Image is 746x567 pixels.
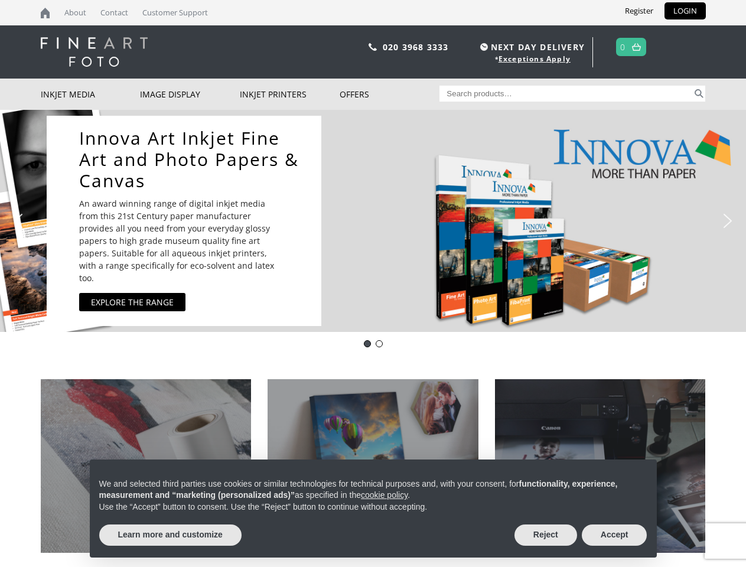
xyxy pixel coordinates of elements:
strong: functionality, experience, measurement and “marketing (personalized ads)” [99,479,618,500]
img: previous arrow [9,211,28,230]
a: 0 [620,38,626,56]
a: Innova Art Inkjet Fine Art and Photo Papers & Canvas [79,128,301,191]
h2: INKJET MEDIA [41,460,252,472]
div: Innova Art Inkjet Fine Art and Photo Papers & CanvasAn award winning range of digital inkjet medi... [47,116,321,326]
div: pinch book [376,340,383,347]
button: Reject [514,524,577,546]
button: Learn more and customize [99,524,242,546]
a: Exceptions Apply [499,54,571,64]
button: Accept [582,524,647,546]
img: basket.svg [632,43,641,51]
a: 020 3968 3333 [383,41,449,53]
a: LOGIN [664,2,706,19]
img: logo-white.svg [41,37,148,67]
a: cookie policy [361,490,408,500]
img: time.svg [480,43,488,51]
p: Use the “Accept” button to consent. Use the “Reject” button to continue without accepting. [99,501,647,513]
div: EXPLORE THE RANGE [91,296,174,308]
div: Notice [80,450,666,567]
input: Search products… [439,86,692,102]
img: next arrow [718,211,737,230]
div: Innova-general [364,340,371,347]
a: Register [616,2,662,19]
p: An award winning range of digital inkjet media from this 21st Century paper manufacturer provides... [79,197,286,284]
a: Inkjet Printers [240,79,340,110]
a: Inkjet Media [41,79,141,110]
span: NEXT DAY DELIVERY [477,40,585,54]
div: Choose slide to display. [361,338,385,350]
a: Image Display [140,79,240,110]
img: phone.svg [369,43,377,51]
p: We and selected third parties use cookies or similar technologies for technical purposes and, wit... [99,478,647,501]
a: EXPLORE THE RANGE [79,293,185,311]
button: Search [692,86,706,102]
a: Offers [340,79,439,110]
